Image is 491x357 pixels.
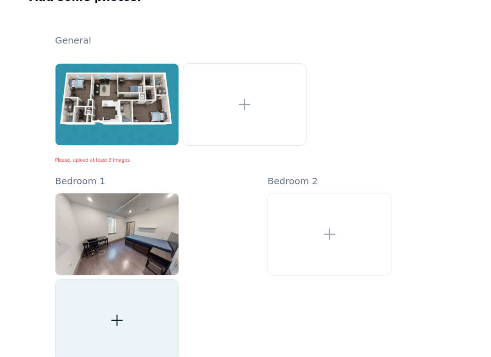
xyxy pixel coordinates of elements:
li: Please, upload at least 3 images [55,157,462,164]
p: Bedroom 2 [268,175,391,187]
p: General [55,34,462,47]
img: listing/cmfolcl8c00dv2zvm2gdrcaf4/b2k1y82qfdoef9umcoiupcis [56,193,179,275]
img: listing/cmfolcl8c00dv2zvm2gdrcaf4/gurw3qbv0dyw4nl6ezmsm8lq [56,64,179,145]
p: Bedroom 1 [55,175,249,187]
